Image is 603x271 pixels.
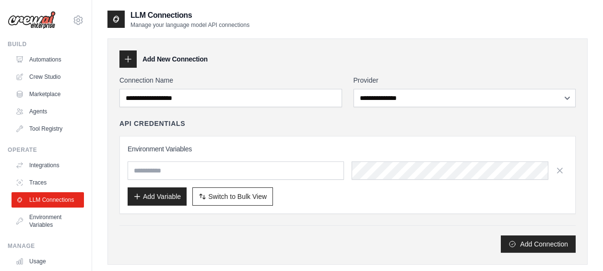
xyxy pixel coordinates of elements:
div: Operate [8,146,84,154]
a: Agents [12,104,84,119]
p: Manage your language model API connections [130,21,249,29]
h3: Environment Variables [128,144,568,154]
a: Marketplace [12,86,84,102]
a: Crew Studio [12,69,84,85]
span: Switch to Bulk View [208,192,267,201]
label: Connection Name [119,75,342,85]
a: Usage [12,254,84,269]
a: LLM Connections [12,192,84,208]
h4: API Credentials [119,119,185,128]
button: Switch to Bulk View [192,187,273,206]
button: Add Connection [501,235,576,253]
a: Environment Variables [12,209,84,233]
img: Logo [8,11,56,29]
button: Add Variable [128,187,187,206]
a: Integrations [12,158,84,173]
div: Build [8,40,84,48]
h2: LLM Connections [130,10,249,21]
a: Automations [12,52,84,67]
div: Manage [8,242,84,250]
label: Provider [354,75,576,85]
h3: Add New Connection [142,54,208,64]
a: Tool Registry [12,121,84,136]
a: Traces [12,175,84,190]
